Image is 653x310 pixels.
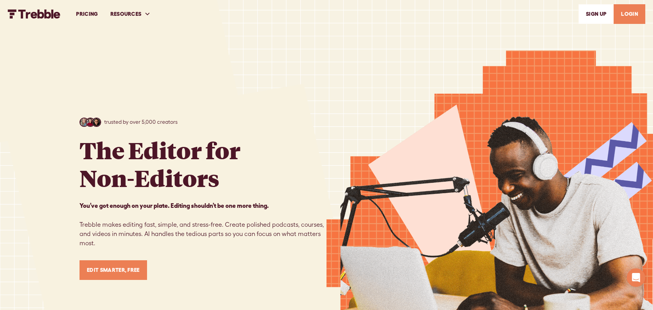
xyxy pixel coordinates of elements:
div: RESOURCES [110,10,142,18]
a: SIGn UP [579,4,614,24]
p: trusted by over 5,000 creators [104,118,178,126]
a: home [8,9,61,19]
a: Edit Smarter, Free [80,260,147,280]
h1: The Editor for Non-Editors [80,136,240,192]
p: Trebble makes editing fast, simple, and stress-free. Create polished podcasts, courses, and video... [80,201,326,248]
div: RESOURCES [104,1,157,27]
strong: You’ve got enough on your plate. Editing shouldn’t be one more thing. ‍ [80,202,269,209]
a: PRICING [70,1,104,27]
div: Open Intercom Messenger [627,268,645,287]
a: LOGIN [614,4,645,24]
img: Trebble FM Logo [8,9,61,19]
